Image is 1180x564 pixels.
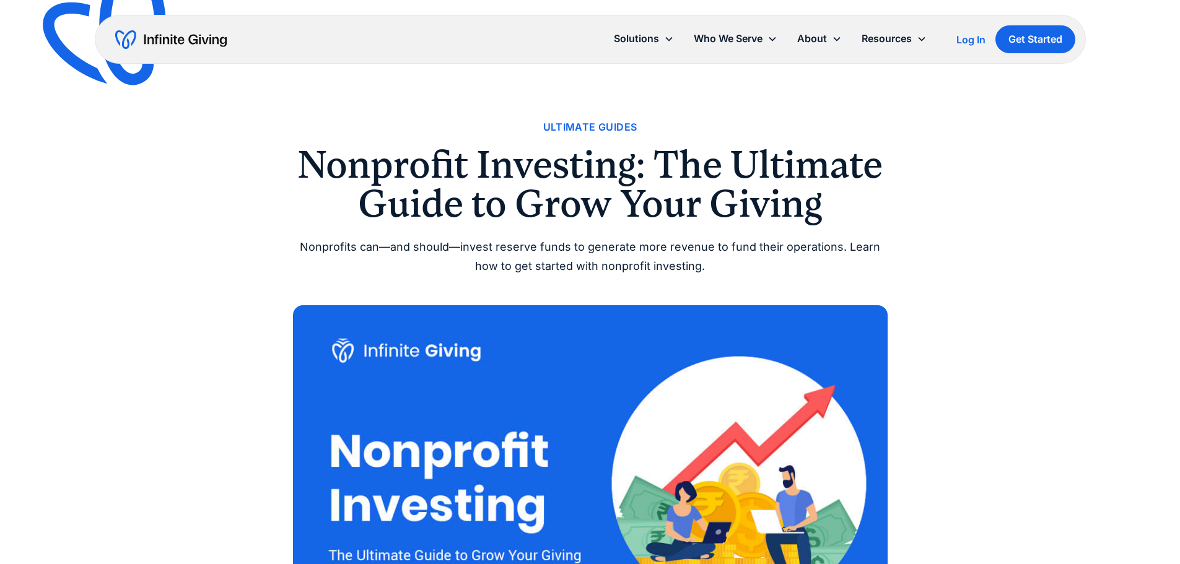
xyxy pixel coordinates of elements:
div: Who We Serve [684,25,787,52]
div: Solutions [614,30,659,47]
div: Resources [852,25,937,52]
a: Ultimate Guides [543,119,637,136]
div: Who We Serve [694,30,763,47]
a: Log In [956,32,986,47]
div: About [787,25,852,52]
h1: Nonprofit Investing: The Ultimate Guide to Grow Your Giving [293,145,888,223]
div: Resources [862,30,912,47]
a: home [115,30,227,50]
div: About [797,30,827,47]
div: Nonprofits can—and should—invest reserve funds to generate more revenue to fund their operations.... [293,238,888,275]
div: Log In [956,35,986,45]
a: Get Started [995,25,1075,53]
div: Solutions [604,25,684,52]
